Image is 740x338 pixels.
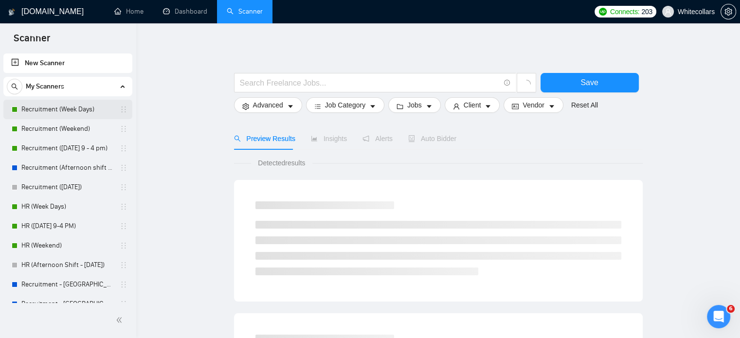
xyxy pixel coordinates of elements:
span: holder [120,144,127,152]
span: caret-down [287,103,294,110]
span: setting [242,103,249,110]
span: My Scanners [26,77,64,96]
span: Advanced [253,100,283,110]
span: notification [362,135,369,142]
a: HR ([DATE] 9-4 PM) [21,216,114,236]
span: holder [120,106,127,113]
span: Save [580,76,598,89]
span: robot [408,135,415,142]
span: caret-down [426,103,433,110]
button: settingAdvancedcaret-down [234,97,302,113]
span: Alerts [362,135,393,142]
button: Save [541,73,639,92]
span: user [665,8,671,15]
span: Preview Results [234,135,295,142]
a: searchScanner [227,7,263,16]
a: Recruitment (Week Days) [21,100,114,119]
span: Job Category [325,100,365,110]
span: holder [120,281,127,288]
a: Recruitment - [GEOGRAPHIC_DATA] (Week Days) [21,275,114,294]
span: folder [397,103,403,110]
span: 6 [727,305,735,313]
span: loading [522,80,531,89]
span: Detected results [251,158,312,168]
iframe: Intercom live chat [707,305,730,328]
a: HR (Week Days) [21,197,114,216]
a: HR (Afternoon Shift - [DATE]) [21,255,114,275]
span: holder [120,183,127,191]
span: holder [120,300,127,308]
a: Recruitment (Afternoon shift - [DATE]) [21,158,114,178]
button: search [7,79,22,94]
span: holder [120,125,127,133]
span: caret-down [485,103,491,110]
button: setting [721,4,736,19]
span: holder [120,222,127,230]
span: Connects: [610,6,639,17]
a: HR (Weekend) [21,236,114,255]
span: Scanner [6,31,58,52]
span: user [453,103,460,110]
span: holder [120,203,127,211]
span: Jobs [407,100,422,110]
span: holder [120,242,127,249]
img: upwork-logo.png [599,8,607,16]
a: Recruitment ([DATE]) [21,178,114,197]
span: bars [314,103,321,110]
button: folderJobscaret-down [388,97,441,113]
span: holder [120,164,127,172]
a: Recruitment - [GEOGRAPHIC_DATA] (Weekend) [21,294,114,314]
a: homeHome [114,7,144,16]
a: dashboardDashboard [163,7,207,16]
span: Insights [311,135,347,142]
span: holder [120,261,127,269]
span: double-left [116,315,126,325]
span: caret-down [369,103,376,110]
button: barsJob Categorycaret-down [306,97,384,113]
button: userClientcaret-down [445,97,500,113]
span: idcard [512,103,519,110]
a: Reset All [571,100,598,110]
span: caret-down [548,103,555,110]
span: search [234,135,241,142]
a: Recruitment ([DATE] 9 - 4 pm) [21,139,114,158]
span: 203 [641,6,652,17]
button: idcardVendorcaret-down [504,97,563,113]
span: area-chart [311,135,318,142]
img: logo [8,4,15,20]
li: New Scanner [3,53,132,73]
span: Client [464,100,481,110]
a: setting [721,8,736,16]
a: Recruitment (Weekend) [21,119,114,139]
span: search [7,83,22,90]
a: New Scanner [11,53,125,73]
span: info-circle [504,80,510,86]
span: Vendor [523,100,544,110]
span: Auto Bidder [408,135,456,142]
input: Search Freelance Jobs... [240,77,500,89]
